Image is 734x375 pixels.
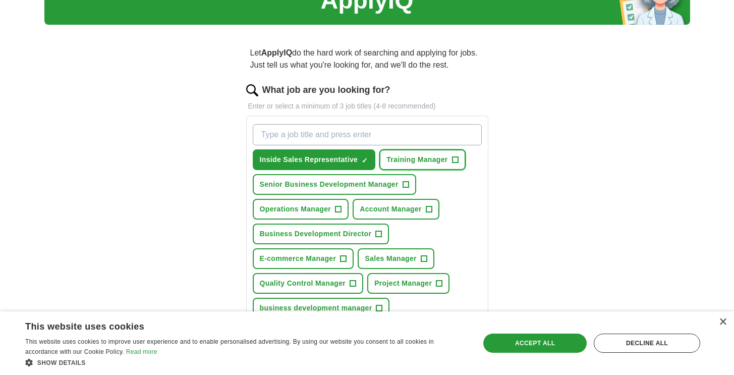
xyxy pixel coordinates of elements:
[719,318,726,326] div: Close
[260,229,372,239] span: Business Development Director
[260,303,372,313] span: business development manager
[25,338,434,355] span: This website uses cookies to improve user experience and to enable personalised advertising. By u...
[126,348,157,355] a: Read more, opens a new window
[594,334,700,353] div: Decline all
[25,317,441,333] div: This website uses cookies
[246,101,488,112] p: Enter or select a minimum of 3 job titles (4-8 recommended)
[260,204,331,215] span: Operations Manager
[253,174,416,195] button: Senior Business Development Manager
[253,248,354,269] button: E-commerce Manager
[360,204,422,215] span: Account Manager
[253,124,482,145] input: Type a job title and press enter
[260,278,346,289] span: Quality Control Manager
[253,149,376,170] button: Inside Sales Representative✓
[386,154,448,165] span: Training Manager
[374,278,432,289] span: Project Manager
[261,48,292,57] strong: ApplyIQ
[367,273,449,294] button: Project Manager
[260,179,399,190] span: Senior Business Development Manager
[253,224,389,244] button: Business Development Director
[253,298,390,318] button: business development manager
[262,83,390,97] label: What job are you looking for?
[253,273,364,294] button: Quality Control Manager
[365,253,417,264] span: Sales Manager
[353,199,439,220] button: Account Manager
[483,334,587,353] div: Accept all
[260,253,336,264] span: E-commerce Manager
[246,43,488,75] p: Let do the hard work of searching and applying for jobs. Just tell us what you're looking for, an...
[362,156,368,165] span: ✓
[37,359,86,366] span: Show details
[25,357,466,367] div: Show details
[260,154,358,165] span: Inside Sales Representative
[246,84,258,96] img: search.png
[379,149,466,170] button: Training Manager
[253,199,349,220] button: Operations Manager
[358,248,434,269] button: Sales Manager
